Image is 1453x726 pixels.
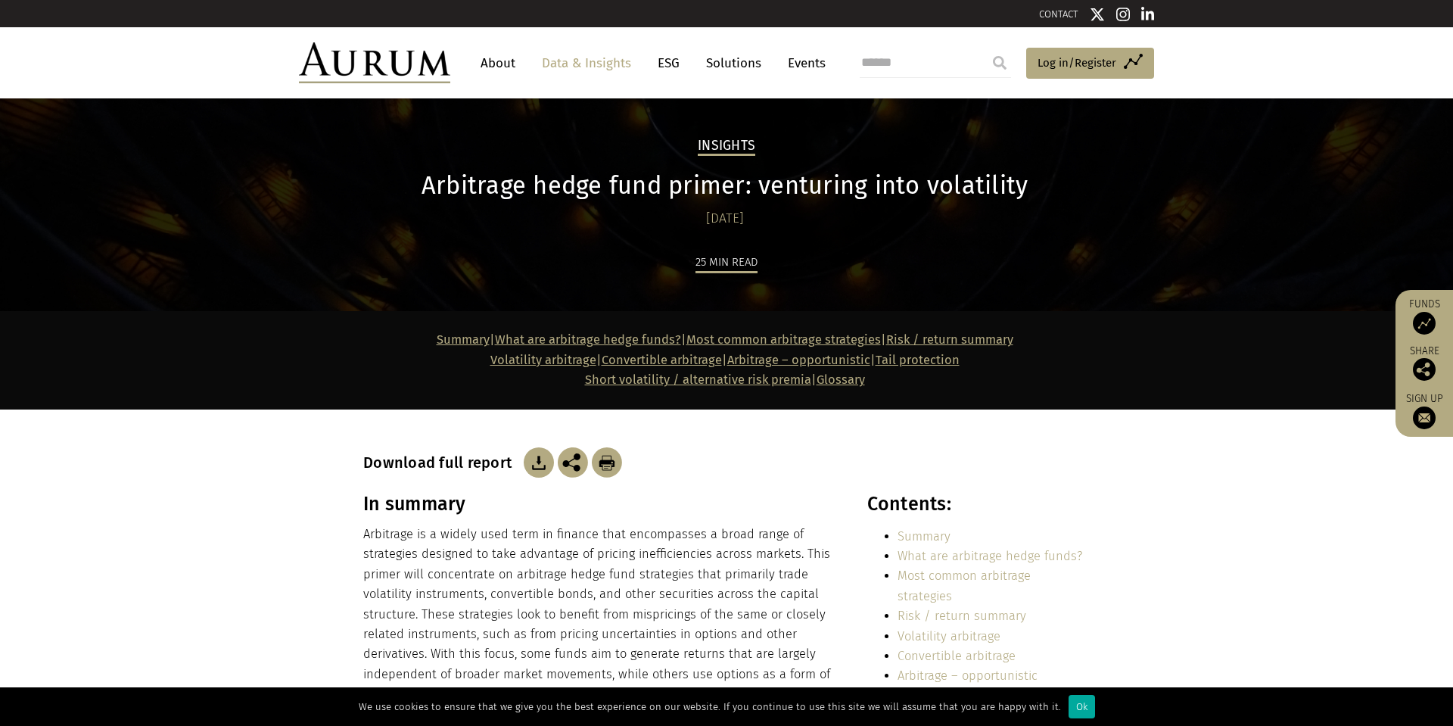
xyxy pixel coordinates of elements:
[898,649,1016,663] a: Convertible arbitrage
[698,138,755,156] h2: Insights
[1413,407,1436,429] img: Sign up to our newsletter
[1403,346,1445,381] div: Share
[780,49,826,77] a: Events
[898,629,1000,643] a: Volatility arbitrage
[602,353,722,367] a: Convertible arbitrage
[592,447,622,478] img: Download Article
[524,447,554,478] img: Download Article
[886,332,1013,347] a: Risk / return summary
[585,372,811,387] a: Short volatility / alternative risk premia
[1026,48,1154,79] a: Log in/Register
[650,49,687,77] a: ESG
[876,353,960,367] a: Tail protection
[363,493,834,516] h3: In summary
[1141,7,1155,22] img: Linkedin icon
[898,549,1082,563] a: What are arbitrage hedge funds?
[1413,358,1436,381] img: Share this post
[299,42,450,83] img: Aurum
[534,49,639,77] a: Data & Insights
[437,332,886,347] strong: | | |
[686,332,881,347] a: Most common arbitrage strategies
[1069,695,1095,718] div: Ok
[490,353,596,367] a: Volatility arbitrage
[1403,392,1445,429] a: Sign up
[490,353,876,367] strong: | | |
[1038,54,1116,72] span: Log in/Register
[1116,7,1130,22] img: Instagram icon
[727,353,870,367] a: Arbitrage – opportunistic
[363,453,520,472] h3: Download full report
[698,49,769,77] a: Solutions
[1403,298,1445,335] a: Funds
[1413,312,1436,335] img: Access Funds
[1090,7,1105,22] img: Twitter icon
[817,372,865,387] a: Glossary
[898,609,1026,623] a: Risk / return summary
[363,208,1086,229] div: [DATE]
[363,171,1086,201] h1: Arbitrage hedge fund primer: venturing into volatility
[985,48,1015,78] input: Submit
[898,569,1031,603] a: Most common arbitrage strategies
[558,447,588,478] img: Share this post
[495,332,681,347] a: What are arbitrage hedge funds?
[473,49,523,77] a: About
[898,668,1038,683] a: Arbitrage – opportunistic
[437,332,490,347] a: Summary
[898,529,951,544] a: Summary
[867,493,1086,516] h3: Contents:
[585,372,865,387] span: |
[1039,8,1078,20] a: CONTACT
[695,253,758,273] div: 25 min read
